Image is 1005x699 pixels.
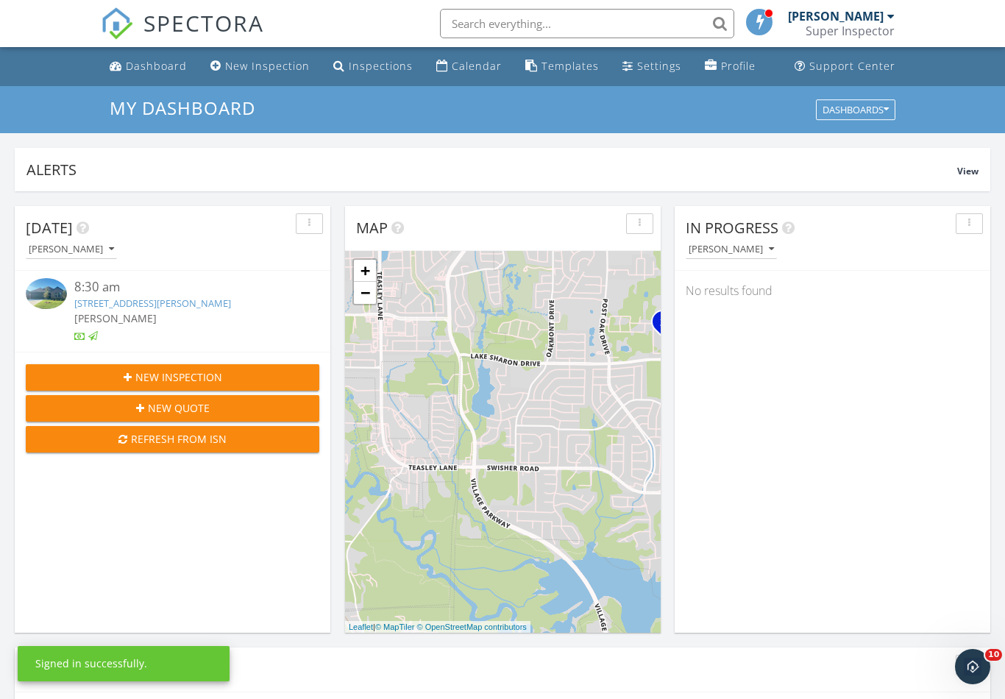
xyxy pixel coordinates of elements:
div: New Inspection [225,59,310,73]
div: | [345,621,530,634]
a: SPECTORA [101,20,264,51]
div: Inspections [349,59,413,73]
button: [PERSON_NAME] [686,240,777,260]
button: [PERSON_NAME] [26,240,117,260]
div: [PERSON_NAME] [788,9,884,24]
span: New Inspection [135,369,222,385]
div: Profile [721,59,756,73]
a: [STREET_ADDRESS][PERSON_NAME] [74,297,231,310]
div: Refresh from ISN [38,431,308,447]
span: In Progress [686,218,778,238]
input: Search everything... [440,9,734,38]
button: New Quote [26,395,319,422]
span: New Quote [148,400,210,416]
span: [DATE] [26,218,73,238]
button: Dashboards [816,99,895,120]
div: Super Inspector [806,24,895,38]
div: Alerts [26,160,957,180]
a: Support Center [789,53,901,80]
a: Zoom in [354,260,376,282]
div: Dashboards [823,104,889,115]
a: Templates [519,53,605,80]
img: The Best Home Inspection Software - Spectora [101,7,133,40]
button: New Inspection [26,364,319,391]
a: Leaflet [349,622,373,631]
div: No results found [675,271,990,311]
a: Settings [617,53,687,80]
span: [PERSON_NAME] [74,311,157,325]
span: SPECTORA [143,7,264,38]
div: 8:30 am [74,278,294,297]
iframe: Intercom live chat [955,649,990,684]
img: 9549151%2Freports%2Ff2ff81a2-2948-45cc-947d-389158bccd38%2Fcover_photos%2F9I5O6ABedf3awMoKOjKb%2F... [26,278,67,309]
span: 10 [985,649,1002,661]
div: Signed in successfully. [35,656,147,671]
div: Templates [541,59,599,73]
a: Inspections [327,53,419,80]
a: Calendar [430,53,508,80]
button: Refresh from ISN [26,426,319,453]
span: My Dashboard [110,96,255,120]
div: Support Center [809,59,895,73]
a: Zoom out [354,282,376,304]
a: © OpenStreetMap contributors [417,622,527,631]
div: Settings [637,59,681,73]
a: © MapTiler [375,622,415,631]
div: Calendar [452,59,502,73]
span: Map [356,218,388,238]
div: [PERSON_NAME] [29,244,114,255]
span: View [957,165,979,177]
a: Company Profile [699,53,761,80]
a: New Inspection [205,53,316,80]
div: [PERSON_NAME] [689,244,774,255]
i: 2 [660,318,666,328]
a: 8:30 am [STREET_ADDRESS][PERSON_NAME] [PERSON_NAME] [26,278,319,344]
a: Dashboard [104,53,193,80]
div: Dashboard [126,59,187,73]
